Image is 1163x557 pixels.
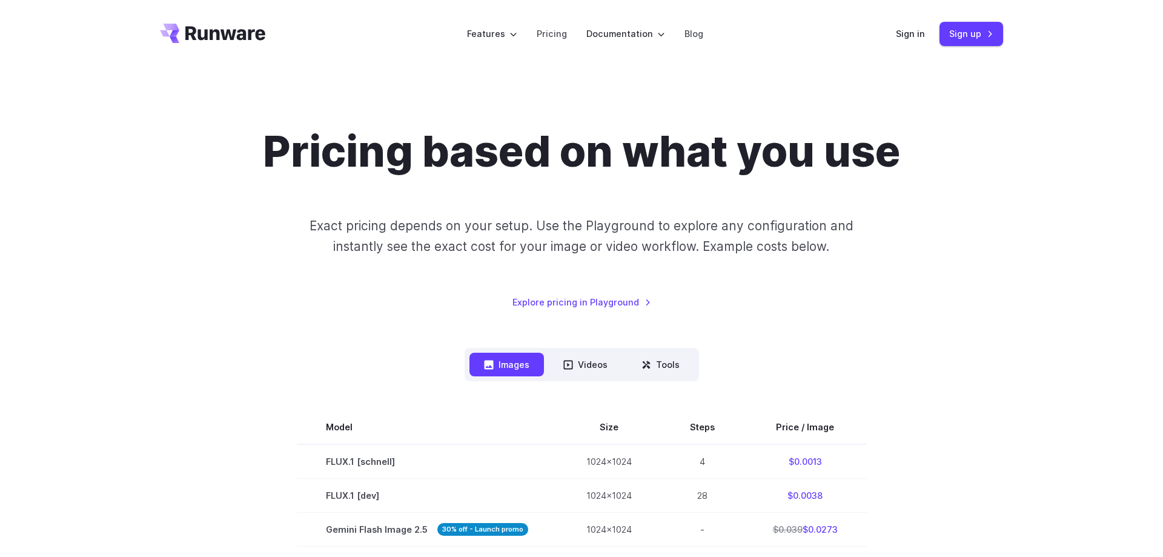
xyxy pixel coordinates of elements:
[557,479,661,513] td: 1024x1024
[744,410,867,444] th: Price / Image
[744,479,867,513] td: $0.0038
[537,27,567,41] a: Pricing
[549,353,622,376] button: Videos
[586,27,665,41] label: Documentation
[297,444,557,479] td: FLUX.1 [schnell]
[297,479,557,513] td: FLUX.1 [dev]
[160,24,265,43] a: Go to /
[557,444,661,479] td: 1024x1024
[939,22,1003,45] a: Sign up
[896,27,925,41] a: Sign in
[467,27,517,41] label: Features
[437,523,528,536] strong: 30% off - Launch promo
[512,295,651,309] a: Explore pricing in Playground
[744,444,867,479] td: $0.0013
[557,410,661,444] th: Size
[557,513,661,547] td: 1024x1024
[627,353,694,376] button: Tools
[661,444,744,479] td: 4
[469,353,544,376] button: Images
[263,126,900,177] h1: Pricing based on what you use
[661,410,744,444] th: Steps
[684,27,703,41] a: Blog
[287,216,876,256] p: Exact pricing depends on your setup. Use the Playground to explore any configuration and instantl...
[326,522,528,536] span: Gemini Flash Image 2.5
[297,410,557,444] th: Model
[661,513,744,547] td: -
[661,479,744,513] td: 28
[773,524,803,535] s: $0.039
[744,513,867,547] td: $0.0273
